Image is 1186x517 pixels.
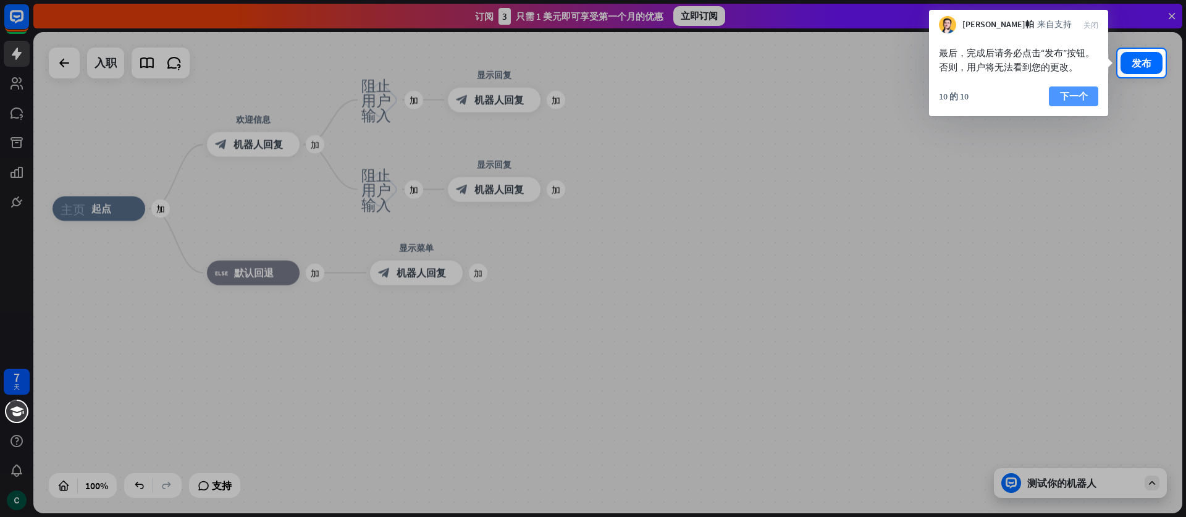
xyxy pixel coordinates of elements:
[1083,21,1098,28] font: 关闭
[1049,86,1098,106] button: 下一个
[1060,90,1088,102] font: 下一个
[939,47,1095,73] font: 最后，完成后请务必点击“发布”按钮。否则，用户将无法看到您的更改。
[962,19,1034,30] font: [PERSON_NAME]帕
[10,5,47,42] button: 打开 LiveChat 聊天小部件
[1037,19,1072,30] font: 来自支持
[1132,57,1151,69] font: 发布
[1121,52,1163,74] button: 发布
[939,91,969,102] font: 10 的 10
